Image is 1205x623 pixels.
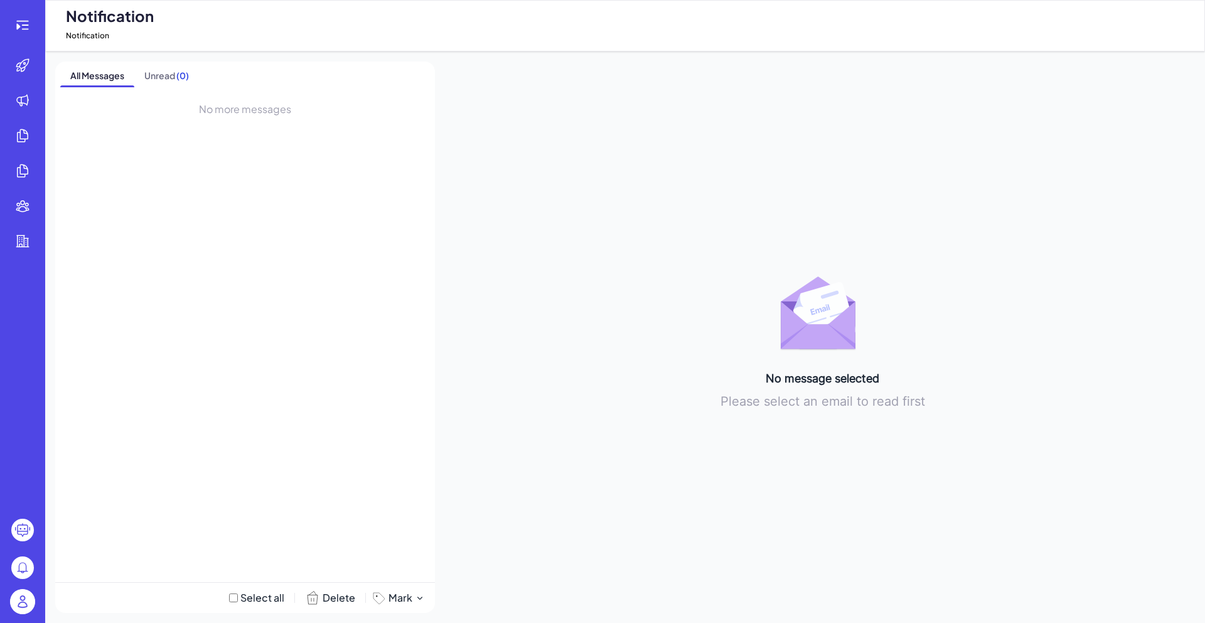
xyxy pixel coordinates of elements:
[371,590,425,605] button: Mark
[66,28,109,43] span: Notification
[66,6,154,26] span: Notification
[176,69,189,82] div: ( 0 )
[60,67,134,87] span: All Messages
[144,69,189,82] div: Unread
[10,589,35,614] img: user_logo.png
[300,588,360,608] button: Delete
[55,92,435,127] span: No more messages
[240,590,284,605] div: Select all
[720,392,925,411] div: Please select an email to read first
[766,370,879,387] div: No message selected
